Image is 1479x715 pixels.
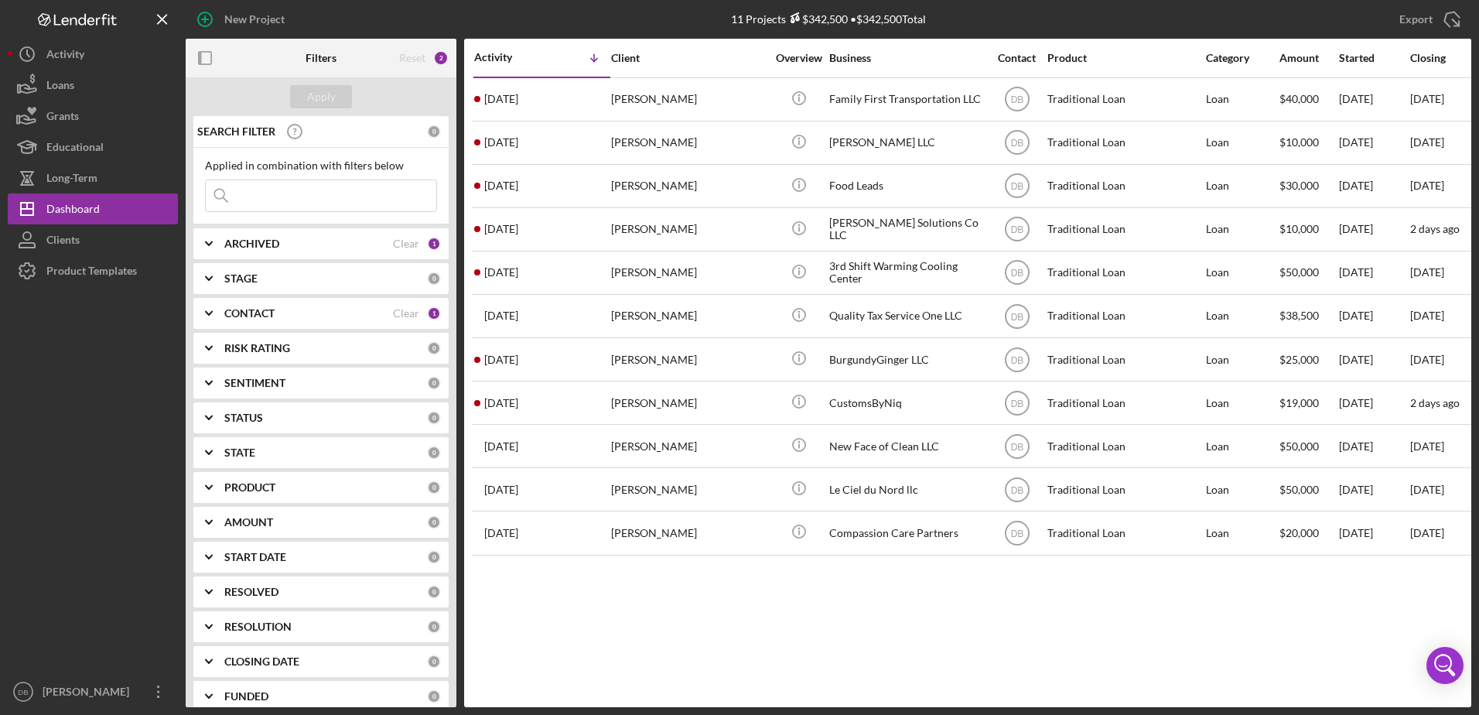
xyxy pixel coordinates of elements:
[433,50,449,66] div: 2
[1206,166,1278,207] div: Loan
[611,382,766,423] div: [PERSON_NAME]
[393,307,419,320] div: Clear
[1279,135,1319,149] span: $10,000
[46,70,74,104] div: Loans
[484,397,518,409] time: 2025-09-29 01:46
[1339,382,1409,423] div: [DATE]
[829,52,984,64] div: Business
[1206,426,1278,467] div: Loan
[427,446,441,460] div: 0
[46,132,104,166] div: Educational
[224,238,279,250] b: ARCHIVED
[829,79,984,120] div: Family First Transportation LLC
[224,4,285,35] div: New Project
[1047,252,1202,293] div: Traditional Loan
[484,136,518,149] time: 2025-10-07 16:27
[1384,4,1471,35] button: Export
[1399,4,1433,35] div: Export
[1047,122,1202,163] div: Traditional Loan
[8,39,178,70] button: Activity
[1010,398,1023,409] text: DB
[1279,179,1319,192] span: $30,000
[611,426,766,467] div: [PERSON_NAME]
[1339,122,1409,163] div: [DATE]
[1279,92,1319,105] span: $40,000
[8,101,178,132] a: Grants
[1339,209,1409,250] div: [DATE]
[39,676,139,711] div: [PERSON_NAME]
[1010,138,1023,149] text: DB
[1047,209,1202,250] div: Traditional Loan
[18,688,28,696] text: DB
[1410,309,1444,322] time: [DATE]
[1339,166,1409,207] div: [DATE]
[1339,79,1409,120] div: [DATE]
[1047,339,1202,380] div: Traditional Loan
[1010,529,1023,539] text: DB
[224,412,263,424] b: STATUS
[399,52,425,64] div: Reset
[829,426,984,467] div: New Face of Clean LLC
[1339,252,1409,293] div: [DATE]
[1410,526,1444,539] time: [DATE]
[611,512,766,553] div: [PERSON_NAME]
[224,690,268,703] b: FUNDED
[1010,441,1023,452] text: DB
[1010,354,1023,365] text: DB
[8,676,178,707] button: DB[PERSON_NAME]
[1279,526,1319,539] span: $20,000
[786,12,848,26] div: $342,500
[1279,353,1319,366] span: $25,000
[290,85,352,108] button: Apply
[1206,469,1278,510] div: Loan
[224,655,299,668] b: CLOSING DATE
[1010,181,1023,192] text: DB
[1206,122,1278,163] div: Loan
[427,341,441,355] div: 0
[1410,92,1444,105] time: [DATE]
[393,238,419,250] div: Clear
[224,586,278,598] b: RESOLVED
[1279,265,1319,279] span: $50,000
[1410,483,1444,496] time: [DATE]
[8,255,178,286] button: Product Templates
[1410,135,1444,149] time: [DATE]
[484,266,518,279] time: 2025-10-06 17:49
[1279,222,1319,235] span: $10,000
[484,440,518,453] time: 2025-07-16 19:30
[205,159,437,172] div: Applied in combination with filters below
[611,296,766,337] div: [PERSON_NAME]
[829,209,984,250] div: [PERSON_NAME] Solutions Co LLC
[186,4,300,35] button: New Project
[224,481,275,494] b: PRODUCT
[829,469,984,510] div: Le Ciel du Nord llc
[611,79,766,120] div: [PERSON_NAME]
[611,52,766,64] div: Client
[1047,426,1202,467] div: Traditional Loan
[8,224,178,255] button: Clients
[8,193,178,224] button: Dashboard
[427,550,441,564] div: 0
[829,166,984,207] div: Food Leads
[1279,52,1337,64] div: Amount
[474,51,542,63] div: Activity
[484,484,518,496] time: 2025-07-08 16:13
[484,527,518,539] time: 2025-06-13 18:14
[46,224,80,259] div: Clients
[1047,512,1202,553] div: Traditional Loan
[1279,396,1319,409] span: $19,000
[611,122,766,163] div: [PERSON_NAME]
[484,93,518,105] time: 2025-10-07 22:30
[611,166,766,207] div: [PERSON_NAME]
[1339,339,1409,380] div: [DATE]
[427,620,441,634] div: 0
[427,306,441,320] div: 1
[224,621,292,633] b: RESOLUTION
[197,125,275,138] b: SEARCH FILTER
[427,655,441,669] div: 0
[484,180,518,192] time: 2025-10-07 14:50
[611,339,766,380] div: [PERSON_NAME]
